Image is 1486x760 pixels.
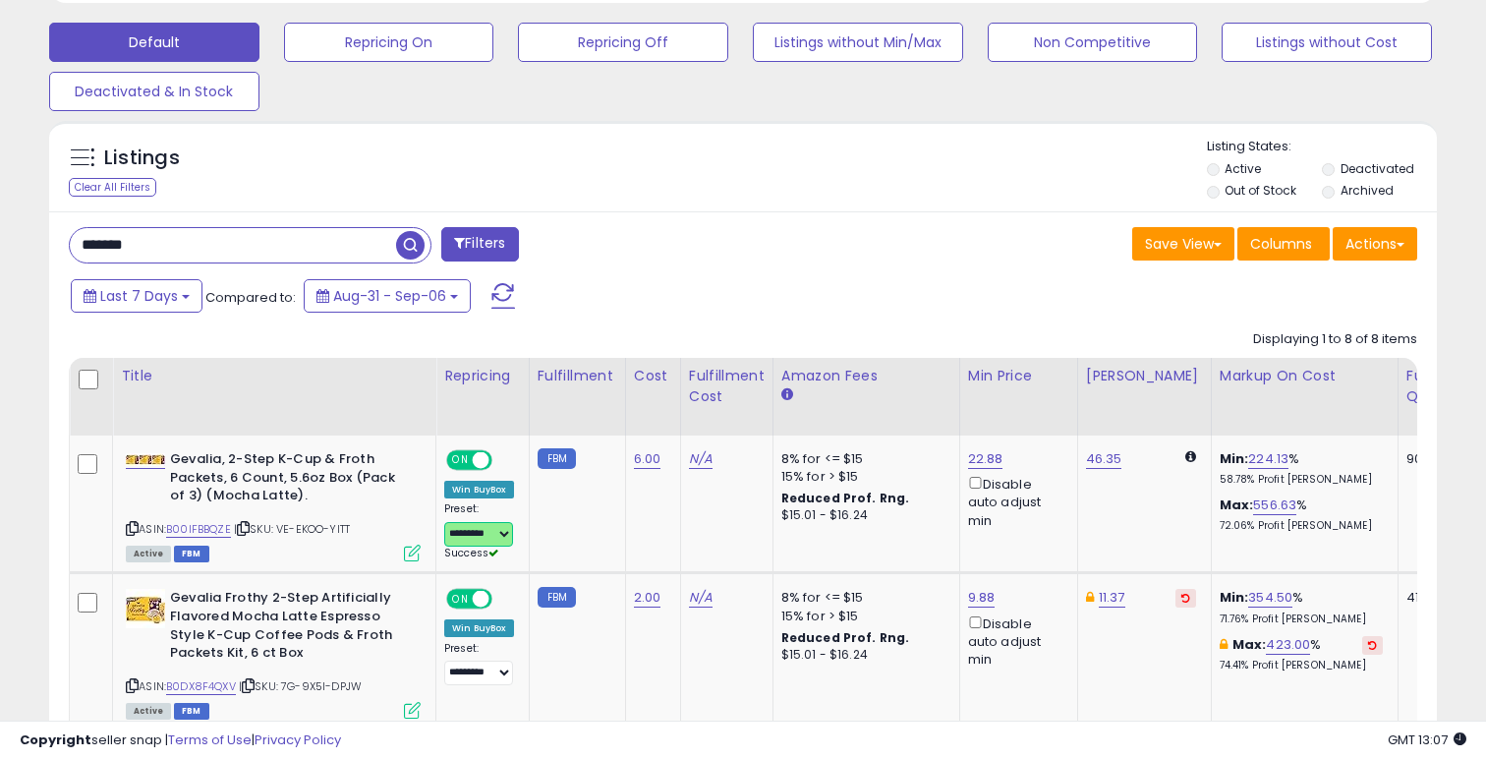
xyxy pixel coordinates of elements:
a: N/A [689,449,713,469]
button: Actions [1333,227,1417,261]
small: FBM [538,448,576,469]
span: OFF [489,452,521,469]
small: Amazon Fees. [781,386,793,404]
img: 41Epe4GhRIL._SL40_.jpg [126,453,165,466]
b: Max: [1232,635,1267,654]
a: 11.37 [1099,588,1125,608]
button: Save View [1132,227,1234,261]
img: 51f0yCWHJrL._SL40_.jpg [126,589,165,628]
strong: Copyright [20,731,91,749]
button: Default [49,23,259,62]
div: % [1220,497,1383,533]
b: Gevalia Frothy 2-Step Artificially Flavored Mocha Latte Espresso Style K-Cup Coffee Pods & Froth ... [170,589,409,667]
div: Min Price [968,366,1069,386]
b: Reduced Prof. Rng. [781,629,910,646]
button: Listings without Cost [1222,23,1432,62]
div: % [1220,636,1383,672]
b: Min: [1220,449,1249,468]
p: 74.41% Profit [PERSON_NAME] [1220,659,1383,672]
div: Displaying 1 to 8 of 8 items [1253,330,1417,349]
div: seller snap | | [20,731,341,750]
a: Terms of Use [168,731,252,749]
div: Preset: [444,642,514,686]
span: | SKU: 7G-9X5I-DPJW [239,678,362,694]
span: Aug-31 - Sep-06 [333,286,446,306]
div: Win BuyBox [444,481,514,498]
a: 423.00 [1266,635,1310,655]
span: Success [444,546,498,560]
label: Archived [1341,182,1394,199]
a: 2.00 [634,588,661,608]
span: ON [448,452,473,469]
span: Last 7 Days [100,286,178,306]
div: Fulfillment Cost [689,366,765,407]
div: Markup on Cost [1220,366,1390,386]
label: Active [1225,160,1261,177]
a: 224.13 [1248,449,1288,469]
a: 22.88 [968,449,1003,469]
button: Repricing Off [518,23,728,62]
a: B0DX8F4QXV [166,678,236,695]
div: 90 [1406,450,1467,468]
span: FBM [174,546,209,562]
div: Amazon Fees [781,366,951,386]
div: 15% for > $15 [781,608,944,625]
button: Filters [441,227,518,262]
span: Columns [1250,234,1312,254]
p: Listing States: [1207,138,1438,156]
b: Min: [1220,588,1249,607]
button: Columns [1237,227,1330,261]
button: Aug-31 - Sep-06 [304,279,471,313]
p: 58.78% Profit [PERSON_NAME] [1220,473,1383,487]
div: $15.01 - $16.24 [781,507,944,524]
div: % [1220,589,1383,625]
div: Disable auto adjust min [968,613,1062,670]
div: [PERSON_NAME] [1086,366,1203,386]
div: Preset: [444,502,514,560]
div: ASIN: [126,450,421,559]
div: Disable auto adjust min [968,473,1062,530]
a: B00IFBBQZE [166,521,231,538]
b: Reduced Prof. Rng. [781,490,910,506]
div: Win BuyBox [444,619,514,637]
a: 354.50 [1248,588,1292,608]
button: Deactivated & In Stock [49,72,259,111]
a: N/A [689,588,713,608]
div: Fulfillable Quantity [1406,366,1474,407]
p: 71.76% Profit [PERSON_NAME] [1220,613,1383,626]
button: Repricing On [284,23,494,62]
div: 8% for <= $15 [781,450,944,468]
div: Title [121,366,428,386]
a: 46.35 [1086,449,1122,469]
span: All listings currently available for purchase on Amazon [126,546,171,562]
a: 556.63 [1253,496,1296,515]
div: 15% for > $15 [781,468,944,486]
div: Repricing [444,366,521,386]
span: 2025-09-14 13:07 GMT [1388,731,1466,749]
b: Gevalia, 2-Step K-Cup & Froth Packets, 6 Count, 5.6oz Box (Pack of 3) (Mocha Latte). [170,450,409,510]
button: Listings without Min/Max [753,23,963,62]
span: Compared to: [205,288,296,307]
b: Max: [1220,496,1254,514]
small: FBM [538,587,576,608]
span: | SKU: VE-EKOO-YITT [234,521,350,537]
div: Clear All Filters [69,178,156,197]
h5: Listings [104,145,180,172]
div: $15.01 - $16.24 [781,647,944,664]
p: 72.06% Profit [PERSON_NAME] [1220,519,1383,533]
a: 6.00 [634,449,661,469]
button: Non Competitive [988,23,1198,62]
div: Cost [634,366,672,386]
div: Fulfillment [538,366,617,386]
div: % [1220,450,1383,487]
th: The percentage added to the cost of goods (COGS) that forms the calculator for Min & Max prices. [1211,358,1398,436]
div: 41 [1406,589,1467,607]
span: ON [448,591,473,608]
a: Privacy Policy [255,731,341,749]
label: Out of Stock [1225,182,1296,199]
label: Deactivated [1341,160,1414,177]
button: Last 7 Days [71,279,202,313]
div: 8% for <= $15 [781,589,944,607]
a: 9.88 [968,588,996,608]
span: OFF [489,591,521,608]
